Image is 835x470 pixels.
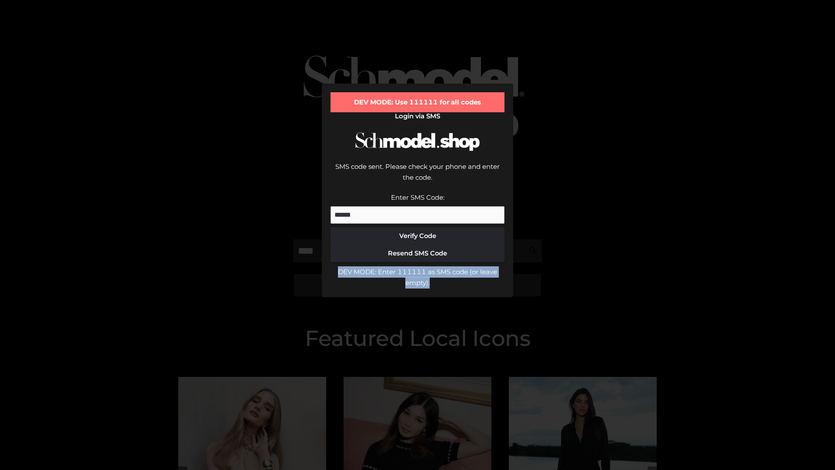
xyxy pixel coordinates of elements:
div: DEV MODE: Use 111111 for all codes [331,92,504,112]
div: DEV MODE: Enter 111111 as SMS code (or leave empty). [331,266,504,289]
img: Schmodel Logo [352,124,483,159]
button: Verify Code [331,227,504,245]
div: SMS code sent. Please check your phone and enter the code. [331,161,504,192]
label: Enter SMS Code: [391,193,444,201]
button: Resend SMS Code [331,245,504,262]
h2: Login via SMS [331,112,504,120]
